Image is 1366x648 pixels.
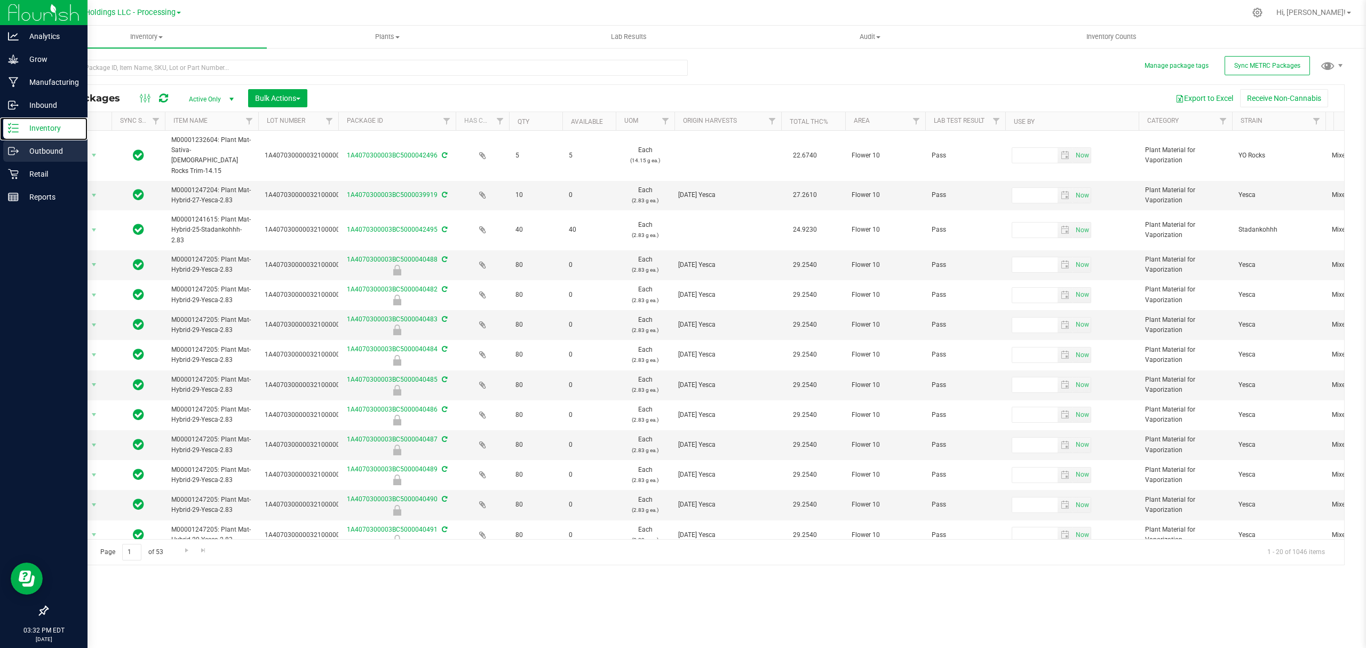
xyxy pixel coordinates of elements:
[265,320,355,330] span: 1A4070300000321000001199
[347,406,438,413] a: 1A4070300003BC5000040486
[852,470,919,480] span: Flower 10
[1238,380,1319,390] span: Yesca
[1058,318,1073,333] span: select
[347,226,438,233] a: 1A4070300003BC5000042495
[788,287,822,303] span: 29.2540
[265,380,355,390] span: 1A4070300000321000001199
[440,376,447,383] span: Sync from Compliance System
[337,295,457,305] div: Final Check Lock
[171,465,252,485] span: M00001247205: Plant Mat-Hybrid-29-Yesca-2.83
[508,26,749,48] a: Lab Results
[1073,188,1091,203] span: select
[622,355,668,365] p: (2.83 g ea.)
[88,468,101,483] span: select
[440,152,447,159] span: Sync from Compliance System
[622,375,668,395] span: Each
[133,222,144,237] span: In Sync
[171,434,252,455] span: M00001247205: Plant Mat-Hybrid-29-Yesca-2.83
[19,122,83,135] p: Inventory
[622,405,668,425] span: Each
[88,347,101,362] span: select
[1238,410,1319,420] span: Yesca
[8,123,19,133] inline-svg: Inventory
[1147,117,1179,124] a: Category
[788,407,822,423] span: 29.2540
[1145,285,1226,305] span: Plant Material for Vaporization
[1308,112,1325,130] a: Filter
[622,295,668,305] p: (2.83 g ea.)
[133,467,144,482] span: In Sync
[456,112,509,131] th: Has COA
[569,410,609,420] span: 0
[1073,347,1091,363] span: Set Current date
[265,225,355,235] span: 1A4070300000321000001022
[1073,468,1091,483] span: select
[1145,345,1226,365] span: Plant Material for Vaporization
[88,223,101,238] span: select
[515,190,556,200] span: 10
[1073,438,1091,453] span: select
[88,407,101,422] span: select
[1073,223,1091,238] span: select
[241,112,258,130] a: Filter
[321,112,338,130] a: Filter
[1214,112,1232,130] a: Filter
[1145,220,1226,240] span: Plant Material for Vaporization
[55,92,131,104] span: All Packages
[515,380,556,390] span: 80
[265,260,355,270] span: 1A4070300000321000001199
[569,190,609,200] span: 0
[788,187,822,203] span: 27.2610
[26,32,267,42] span: Inventory
[8,100,19,110] inline-svg: Inbound
[1073,223,1091,238] span: Set Current date
[1073,317,1091,333] span: Set Current date
[440,286,447,293] span: Sync from Compliance System
[932,320,999,330] span: Pass
[8,146,19,156] inline-svg: Outbound
[1073,467,1091,483] span: Set Current date
[267,32,507,42] span: Plants
[569,350,609,360] span: 0
[1058,257,1073,272] span: select
[678,320,778,330] div: Value 1: 2025-07-07 Yesca
[852,380,919,390] span: Flower 10
[440,256,447,263] span: Sync from Compliance System
[347,495,438,503] a: 1A4070300003BC5000040490
[597,32,661,42] span: Lab Results
[515,410,556,420] span: 80
[171,315,252,335] span: M00001247205: Plant Mat-Hybrid-29-Yesca-2.83
[133,497,144,512] span: In Sync
[133,287,144,302] span: In Sync
[1058,497,1073,512] span: select
[569,440,609,450] span: 0
[569,260,609,270] span: 0
[622,475,668,485] p: (2.83 g ea.)
[788,222,822,238] span: 24.9230
[19,99,83,112] p: Inbound
[1145,434,1226,455] span: Plant Material for Vaporization
[171,405,252,425] span: M00001247205: Plant Mat-Hybrid-29-Yesca-2.83
[171,255,252,275] span: M00001247205: Plant Mat-Hybrid-29-Yesca-2.83
[852,410,919,420] span: Flower 10
[788,148,822,163] span: 22.6740
[173,117,208,124] a: Item Name
[88,527,101,542] span: select
[1238,225,1319,235] span: Stadankohhh
[569,151,609,161] span: 5
[569,320,609,330] span: 0
[1241,117,1262,124] a: Strain
[622,434,668,455] span: Each
[265,290,355,300] span: 1A4070300000321000001199
[440,495,447,503] span: Sync from Compliance System
[267,26,508,48] a: Plants
[932,260,999,270] span: Pass
[347,436,438,443] a: 1A4070300003BC5000040487
[337,445,457,455] div: Final Check Lock
[788,257,822,273] span: 29.2540
[1058,188,1073,203] span: select
[908,112,925,130] a: Filter
[788,497,822,512] span: 29.2540
[1058,438,1073,453] span: select
[1073,377,1091,392] span: select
